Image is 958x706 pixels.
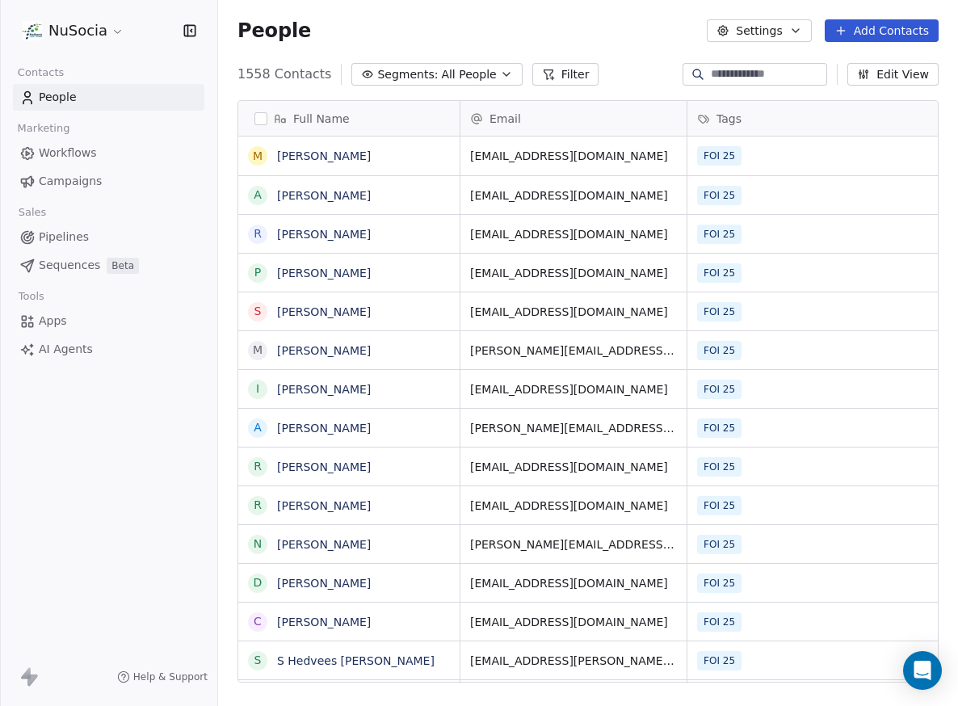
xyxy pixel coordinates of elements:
[697,225,742,244] span: FOI 25
[697,418,742,438] span: FOI 25
[277,654,435,667] a: S Hedvees [PERSON_NAME]
[19,17,128,44] button: NuSocia
[470,226,677,242] span: [EMAIL_ADDRESS][DOMAIN_NAME]
[277,616,371,628] a: [PERSON_NAME]
[277,577,371,590] a: [PERSON_NAME]
[254,536,262,553] div: N
[39,173,102,190] span: Campaigns
[277,422,371,435] a: [PERSON_NAME]
[39,89,77,106] span: People
[238,101,460,136] div: Full Name
[13,84,204,111] a: People
[11,116,77,141] span: Marketing
[253,342,263,359] div: M
[254,264,261,281] div: P
[470,187,677,204] span: [EMAIL_ADDRESS][DOMAIN_NAME]
[825,19,939,42] button: Add Contacts
[39,313,67,330] span: Apps
[11,284,51,309] span: Tools
[237,65,331,84] span: 1558 Contacts
[532,63,599,86] button: Filter
[697,612,742,632] span: FOI 25
[254,458,262,475] div: R
[377,66,438,83] span: Segments:
[697,186,742,205] span: FOI 25
[470,653,677,669] span: [EMAIL_ADDRESS][PERSON_NAME][DOMAIN_NAME]
[254,652,262,669] div: S
[697,302,742,321] span: FOI 25
[441,66,496,83] span: All People
[277,460,371,473] a: [PERSON_NAME]
[470,381,677,397] span: [EMAIL_ADDRESS][DOMAIN_NAME]
[277,305,371,318] a: [PERSON_NAME]
[903,651,942,690] div: Open Intercom Messenger
[470,575,677,591] span: [EMAIL_ADDRESS][DOMAIN_NAME]
[13,336,204,363] a: AI Agents
[697,341,742,360] span: FOI 25
[277,499,371,512] a: [PERSON_NAME]
[470,536,677,553] span: [PERSON_NAME][EMAIL_ADDRESS][DOMAIN_NAME]
[39,341,93,358] span: AI Agents
[254,419,262,436] div: A
[697,380,742,399] span: FOI 25
[460,101,687,136] div: Email
[470,265,677,281] span: [EMAIL_ADDRESS][DOMAIN_NAME]
[277,538,371,551] a: [PERSON_NAME]
[13,224,204,250] a: Pipelines
[277,267,371,279] a: [PERSON_NAME]
[13,140,204,166] a: Workflows
[13,168,204,195] a: Campaigns
[697,535,742,554] span: FOI 25
[470,459,677,475] span: [EMAIL_ADDRESS][DOMAIN_NAME]
[277,149,371,162] a: [PERSON_NAME]
[254,303,262,320] div: S
[697,457,742,477] span: FOI 25
[470,148,677,164] span: [EMAIL_ADDRESS][DOMAIN_NAME]
[117,670,208,683] a: Help & Support
[707,19,811,42] button: Settings
[237,19,311,43] span: People
[716,111,742,127] span: Tags
[277,344,371,357] a: [PERSON_NAME]
[470,420,677,436] span: [PERSON_NAME][EMAIL_ADDRESS][DOMAIN_NAME]
[254,613,262,630] div: C
[13,252,204,279] a: SequencesBeta
[13,308,204,334] a: Apps
[23,21,42,40] img: LOGO_1_WB.png
[277,228,371,241] a: [PERSON_NAME]
[11,61,71,85] span: Contacts
[107,258,139,274] span: Beta
[133,670,208,683] span: Help & Support
[39,257,100,274] span: Sequences
[470,304,677,320] span: [EMAIL_ADDRESS][DOMAIN_NAME]
[39,229,89,246] span: Pipelines
[253,148,263,165] div: M
[254,497,262,514] div: R
[256,380,259,397] div: I
[277,383,371,396] a: [PERSON_NAME]
[697,651,742,670] span: FOI 25
[470,498,677,514] span: [EMAIL_ADDRESS][DOMAIN_NAME]
[697,146,742,166] span: FOI 25
[254,187,262,204] div: A
[470,342,677,359] span: [PERSON_NAME][EMAIL_ADDRESS][PERSON_NAME][DOMAIN_NAME]
[254,574,263,591] div: D
[470,614,677,630] span: [EMAIL_ADDRESS][DOMAIN_NAME]
[238,137,460,683] div: grid
[697,496,742,515] span: FOI 25
[48,20,107,41] span: NuSocia
[293,111,350,127] span: Full Name
[254,225,262,242] div: R
[847,63,939,86] button: Edit View
[697,574,742,593] span: FOI 25
[11,200,53,225] span: Sales
[39,145,97,162] span: Workflows
[697,263,742,283] span: FOI 25
[277,189,371,202] a: [PERSON_NAME]
[490,111,521,127] span: Email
